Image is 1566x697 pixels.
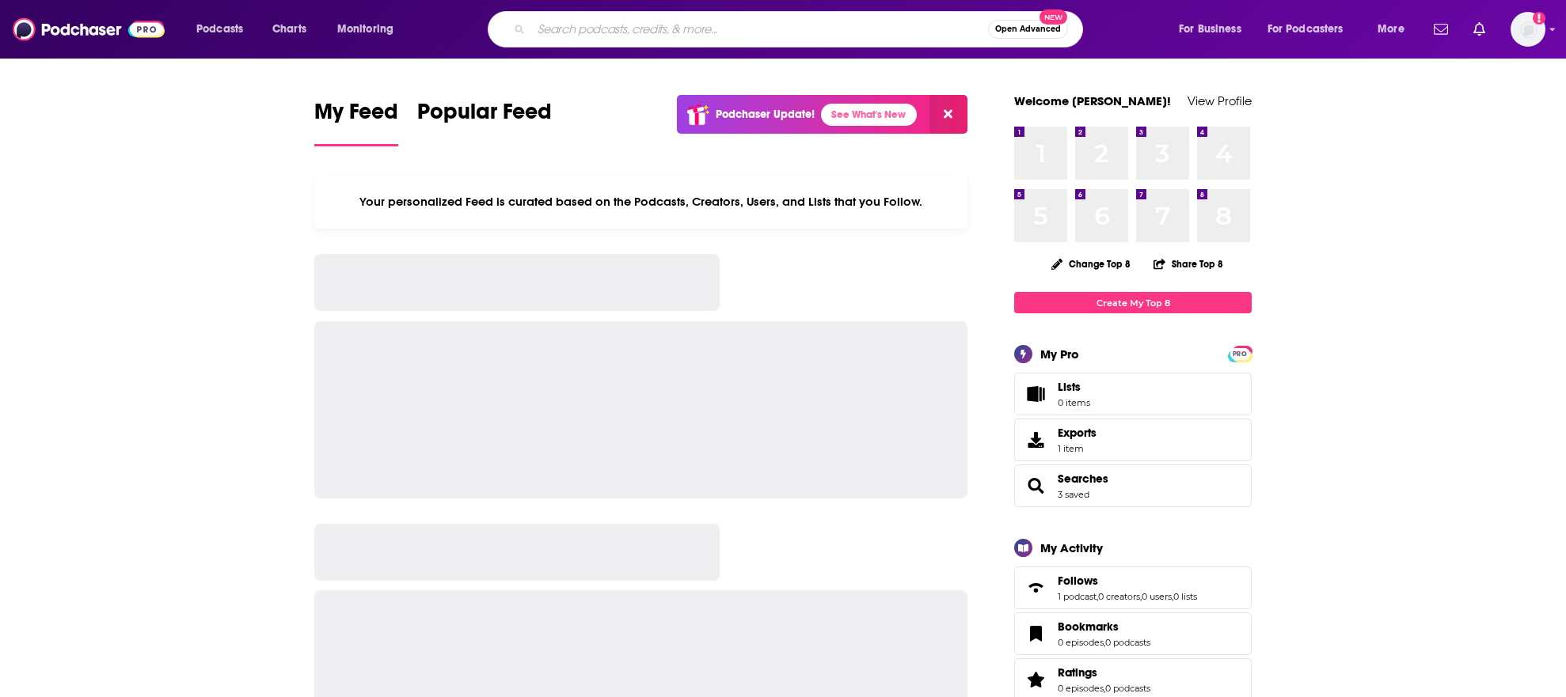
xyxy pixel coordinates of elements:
[1105,637,1150,648] a: 0 podcasts
[1058,665,1097,680] span: Ratings
[1058,591,1097,602] a: 1 podcast
[1467,16,1492,43] a: Show notifications dropdown
[1105,683,1150,694] a: 0 podcasts
[1257,17,1366,42] button: open menu
[1188,93,1252,108] a: View Profile
[314,175,967,229] div: Your personalized Feed is curated based on the Podcasts, Creators, Users, and Lists that you Follow.
[1230,347,1249,359] a: PRO
[1058,619,1150,634] a: Bookmarks
[1366,17,1424,42] button: open menu
[1014,292,1252,313] a: Create My Top 8
[1014,93,1171,108] a: Welcome [PERSON_NAME]!
[417,98,552,134] span: Popular Feed
[1020,475,1051,497] a: Searches
[531,17,988,42] input: Search podcasts, credits, & more...
[1020,383,1051,405] span: Lists
[1427,16,1454,43] a: Show notifications dropdown
[1058,619,1119,634] span: Bookmarks
[1058,489,1089,500] a: 3 saved
[1058,426,1097,440] span: Exports
[1014,464,1252,507] span: Searches
[417,98,552,146] a: Popular Feed
[1140,591,1142,602] span: ,
[1020,623,1051,645] a: Bookmarks
[1511,12,1545,47] img: User Profile
[1042,254,1140,274] button: Change Top 8
[1058,397,1090,408] span: 0 items
[1014,566,1252,609] span: Follows
[1533,12,1545,25] svg: Add a profile image
[1104,637,1105,648] span: ,
[1173,591,1197,602] a: 0 lists
[716,108,815,121] p: Podchaser Update!
[1153,248,1224,279] button: Share Top 8
[1378,18,1404,40] span: More
[1168,17,1261,42] button: open menu
[1511,12,1545,47] span: Logged in as cmand-s
[1014,419,1252,461] a: Exports
[821,104,917,126] a: See What's New
[1104,683,1105,694] span: ,
[1014,373,1252,415] a: Lists
[1098,591,1140,602] a: 0 creators
[503,11,1098,47] div: Search podcasts, credits, & more...
[1058,637,1104,648] a: 0 episodes
[1058,472,1108,486] a: Searches
[1172,591,1173,602] span: ,
[314,98,398,134] span: My Feed
[1230,348,1249,360] span: PRO
[272,18,306,40] span: Charts
[185,17,264,42] button: open menu
[1142,591,1172,602] a: 0 users
[988,20,1068,39] button: Open AdvancedNew
[1268,18,1344,40] span: For Podcasters
[1040,347,1079,362] div: My Pro
[196,18,243,40] span: Podcasts
[326,17,414,42] button: open menu
[1058,574,1197,588] a: Follows
[1014,612,1252,655] span: Bookmarks
[1040,9,1068,25] span: New
[1058,683,1104,694] a: 0 episodes
[13,14,165,44] img: Podchaser - Follow, Share and Rate Podcasts
[1040,540,1103,555] div: My Activity
[1511,12,1545,47] button: Show profile menu
[337,18,393,40] span: Monitoring
[1020,669,1051,691] a: Ratings
[1058,574,1098,588] span: Follows
[1097,591,1098,602] span: ,
[1058,665,1150,680] a: Ratings
[1179,18,1241,40] span: For Business
[1058,380,1081,394] span: Lists
[314,98,398,146] a: My Feed
[262,17,316,42] a: Charts
[1058,380,1090,394] span: Lists
[1058,443,1097,454] span: 1 item
[995,25,1061,33] span: Open Advanced
[1020,577,1051,599] a: Follows
[1020,429,1051,451] span: Exports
